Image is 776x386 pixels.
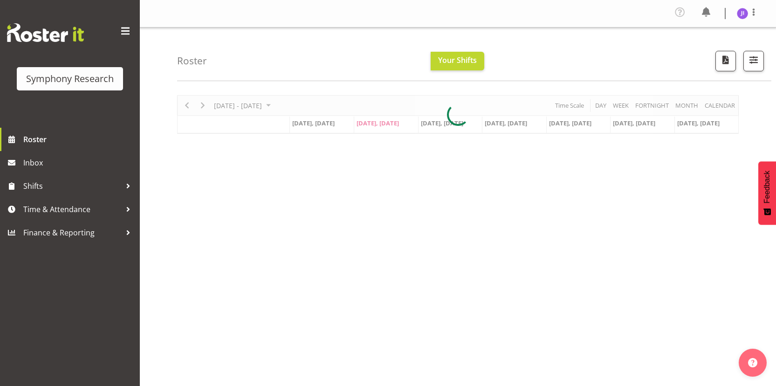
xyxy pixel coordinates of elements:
[763,171,771,203] span: Feedback
[748,358,757,367] img: help-xxl-2.png
[743,51,764,71] button: Filter Shifts
[23,132,135,146] span: Roster
[23,156,135,170] span: Inbox
[758,161,776,225] button: Feedback - Show survey
[26,72,114,86] div: Symphony Research
[431,52,484,70] button: Your Shifts
[438,55,477,65] span: Your Shifts
[23,179,121,193] span: Shifts
[23,202,121,216] span: Time & Attendance
[177,55,207,66] h4: Roster
[737,8,748,19] img: jonathan-isidoro5583.jpg
[23,226,121,240] span: Finance & Reporting
[7,23,84,42] img: Rosterit website logo
[715,51,736,71] button: Download a PDF of the roster according to the set date range.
